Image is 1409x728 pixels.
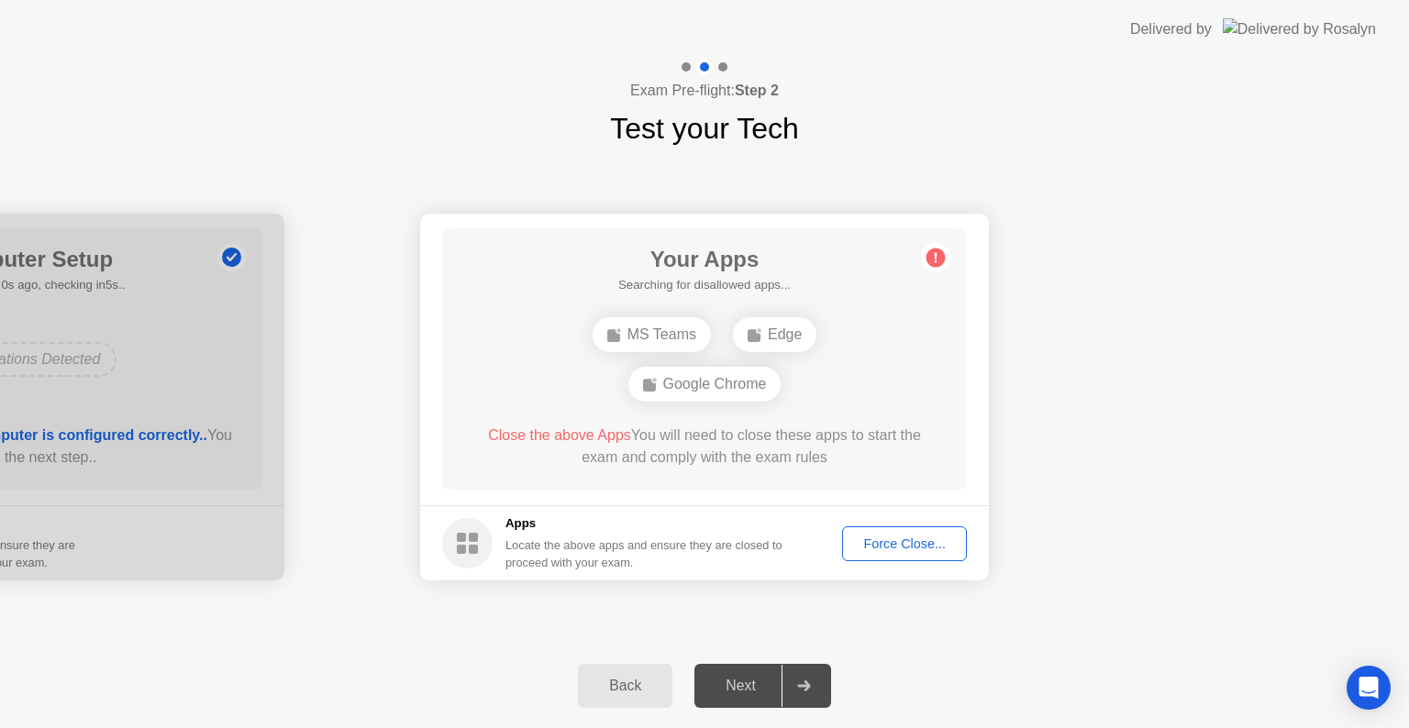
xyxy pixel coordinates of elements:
div: Back [583,678,667,694]
div: Open Intercom Messenger [1347,666,1391,710]
h5: Searching for disallowed apps... [618,276,791,294]
button: Force Close... [842,526,967,561]
div: MS Teams [593,317,711,352]
button: Back [578,664,672,708]
img: Delivered by Rosalyn [1223,18,1376,39]
div: Edge [733,317,816,352]
h5: Apps [505,514,783,533]
span: Close the above Apps [488,427,631,443]
div: Locate the above apps and ensure they are closed to proceed with your exam. [505,536,783,571]
div: Next [700,678,782,694]
h4: Exam Pre-flight: [630,80,779,102]
h1: Test your Tech [610,106,799,150]
h1: Your Apps [618,243,791,276]
div: Force Close... [849,536,960,551]
b: Step 2 [735,83,779,98]
div: Delivered by [1130,18,1212,40]
div: Google Chrome [628,367,782,402]
button: Next [694,664,831,708]
div: You will need to close these apps to start the exam and comply with the exam rules [469,425,941,469]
